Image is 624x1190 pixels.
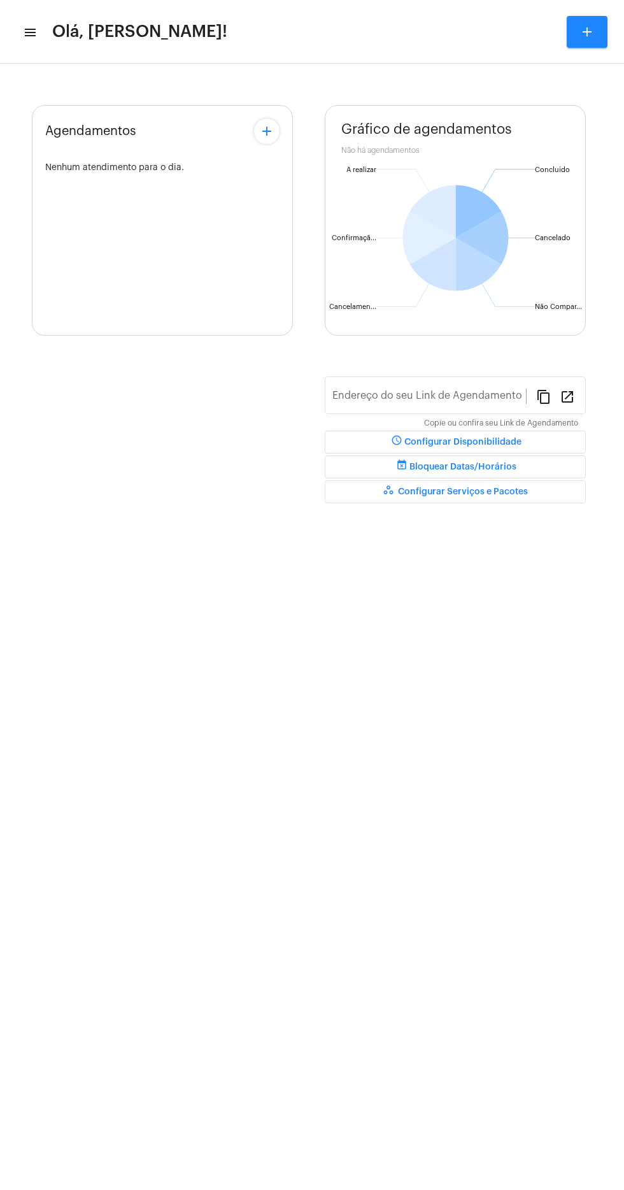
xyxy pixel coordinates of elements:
[52,22,227,42] span: Olá, [PERSON_NAME]!
[579,24,595,39] mat-icon: add
[424,419,578,428] mat-hint: Copie ou confira seu Link de Agendamento
[383,484,398,499] mat-icon: workspaces_outlined
[332,234,376,242] text: Confirmaçã...
[389,434,404,450] mat-icon: schedule
[325,431,586,454] button: Configurar Disponibilidade
[259,124,274,139] mat-icon: add
[560,389,575,404] mat-icon: open_in_new
[536,389,551,404] mat-icon: content_copy
[389,438,521,447] span: Configurar Disponibilidade
[325,455,586,478] button: Bloquear Datas/Horários
[394,462,516,471] span: Bloquear Datas/Horários
[45,163,280,173] div: Nenhum atendimento para o dia.
[332,392,526,404] input: Link
[23,25,36,40] mat-icon: sidenav icon
[535,234,571,241] text: Cancelado
[45,124,136,138] span: Agendamentos
[341,122,512,137] span: Gráfico de agendamentos
[329,303,376,310] text: Cancelamen...
[346,166,376,173] text: A realizar
[394,459,409,475] mat-icon: event_busy
[535,303,582,310] text: Não Compar...
[383,487,528,496] span: Configurar Serviços e Pacotes
[325,480,586,503] button: Configurar Serviços e Pacotes
[535,166,570,173] text: Concluído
